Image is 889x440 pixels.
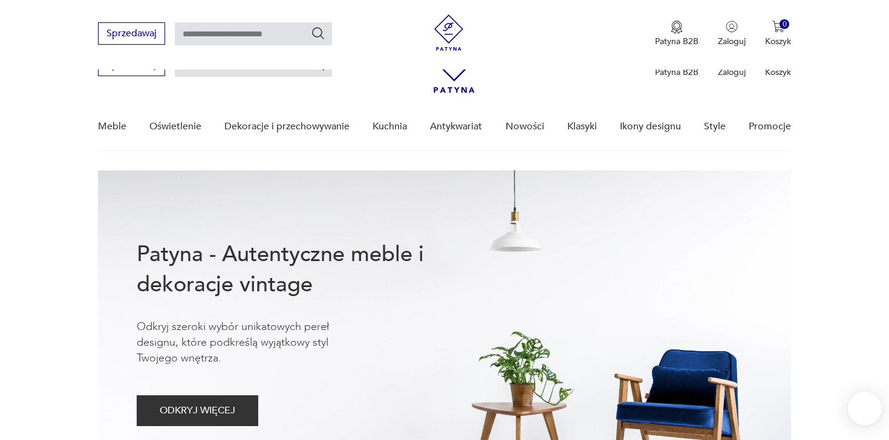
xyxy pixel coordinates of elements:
h1: Patyna - Autentyczne meble i dekoracje vintage [137,239,463,300]
button: Szukaj [311,26,325,40]
a: Sprzedawaj [98,30,165,39]
p: Koszyk [765,66,791,78]
img: Ikona koszyka [772,21,784,33]
a: Dekoracje i przechowywanie [224,103,350,150]
button: Zaloguj [718,21,746,47]
a: Style [704,103,726,150]
a: Meble [98,103,126,150]
p: Koszyk [765,36,791,47]
p: Patyna B2B [655,36,698,47]
a: Antykwariat [430,103,482,150]
a: Ikony designu [620,103,681,150]
button: Patyna B2B [655,21,698,47]
a: ODKRYJ WIĘCEJ [137,407,258,416]
img: Ikonka użytkownika [726,21,738,33]
p: Zaloguj [718,66,746,78]
p: Odkryj szeroki wybór unikatowych pereł designu, które podkreślą wyjątkowy styl Twojego wnętrza. [137,319,366,366]
button: Sprzedawaj [98,22,165,45]
a: Kuchnia [373,103,407,150]
a: Ikona medaluPatyna B2B [655,21,698,47]
a: Promocje [749,103,791,150]
p: Patyna B2B [655,66,698,78]
div: 0 [780,19,790,30]
img: Ikona medalu [671,21,683,34]
button: ODKRYJ WIĘCEJ [137,395,258,426]
p: Zaloguj [718,36,746,47]
img: Patyna - sklep z meblami i dekoracjami vintage [431,15,467,51]
a: Nowości [506,103,544,150]
a: Klasyki [567,103,597,150]
iframe: Smartsupp widget button [848,392,882,425]
button: 0Koszyk [765,21,791,47]
a: Sprzedawaj [98,62,165,70]
a: Oświetlenie [149,103,201,150]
